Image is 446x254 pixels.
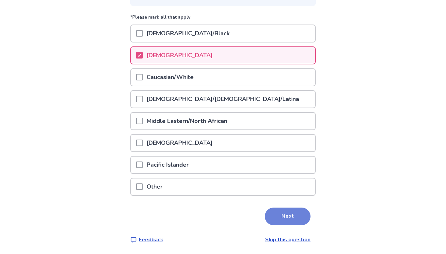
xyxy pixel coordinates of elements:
p: Pacific Islander [143,157,193,173]
p: Caucasian/White [143,69,198,86]
p: [DEMOGRAPHIC_DATA] [143,47,216,64]
p: [DEMOGRAPHIC_DATA]/Black [143,25,233,42]
p: [DEMOGRAPHIC_DATA] [143,135,216,151]
p: *Please mark all that apply [130,14,316,25]
p: Feedback [139,236,163,244]
p: [DEMOGRAPHIC_DATA]/[DEMOGRAPHIC_DATA]/Latina [143,91,303,108]
a: Skip this question [265,236,311,243]
button: Next [265,208,311,225]
a: Feedback [130,236,163,244]
p: Middle Eastern/North African [143,113,231,129]
p: Other [143,178,167,195]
